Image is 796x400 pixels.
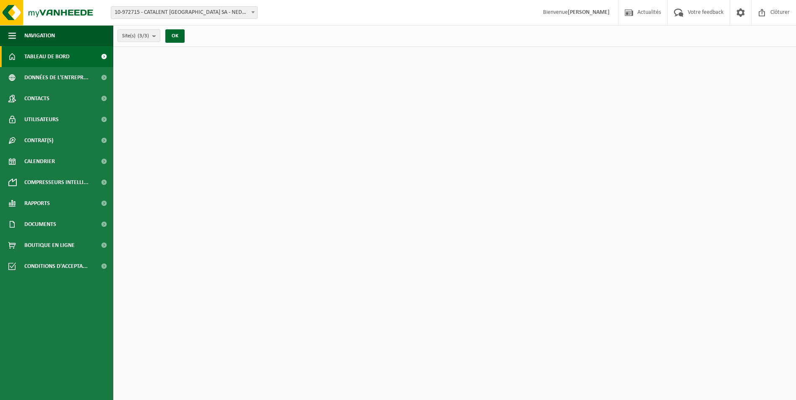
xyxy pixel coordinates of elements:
button: OK [165,29,185,43]
span: Utilisateurs [24,109,59,130]
span: Documents [24,214,56,235]
span: Boutique en ligne [24,235,75,256]
span: 10-972715 - CATALENT BELGIUM SA - NEDER-OVER-HEEMBEEK [111,6,258,19]
span: Navigation [24,25,55,46]
span: Contrat(s) [24,130,53,151]
span: Tableau de bord [24,46,70,67]
count: (3/3) [138,33,149,39]
span: Données de l'entrepr... [24,67,89,88]
button: Site(s)(3/3) [117,29,160,42]
span: Rapports [24,193,50,214]
span: Site(s) [122,30,149,42]
span: Contacts [24,88,50,109]
span: Calendrier [24,151,55,172]
strong: [PERSON_NAME] [568,9,610,16]
span: 10-972715 - CATALENT BELGIUM SA - NEDER-OVER-HEEMBEEK [111,7,257,18]
span: Compresseurs intelli... [24,172,89,193]
span: Conditions d'accepta... [24,256,88,277]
